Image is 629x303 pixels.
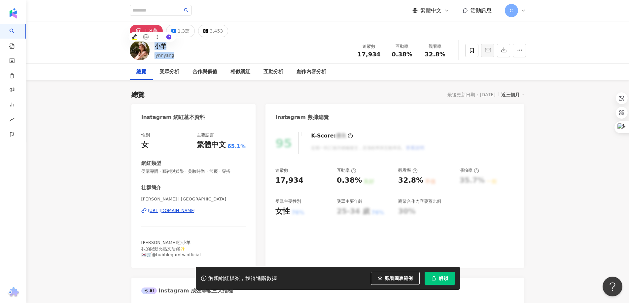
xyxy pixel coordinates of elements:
[425,51,445,58] span: 32.8%
[198,25,228,37] button: 3,453
[275,167,288,173] div: 追蹤數
[210,26,223,36] div: 3,453
[392,51,412,58] span: 0.38%
[230,68,250,76] div: 相似網紅
[7,287,20,298] img: chrome extension
[141,288,157,294] div: AI
[141,184,161,191] div: 社群簡介
[275,114,329,121] div: Instagram 數據總覽
[9,24,22,49] a: search
[420,7,441,14] span: 繁體中文
[155,53,174,58] span: lynnyang
[510,7,513,14] span: C
[371,272,420,285] button: 觀看圖表範例
[178,26,190,36] div: 1.3萬
[130,25,163,37] button: 1.8萬
[275,175,303,186] div: 17,934
[398,175,423,186] div: 32.8%
[9,113,15,128] span: rise
[390,43,415,50] div: 互動率
[184,8,189,13] span: search
[141,196,246,202] span: [PERSON_NAME] | [GEOGRAPHIC_DATA]
[141,287,233,294] div: Instagram 成效等級三大指標
[144,26,158,36] div: 1.8萬
[155,42,174,50] div: 小羊
[337,198,363,204] div: 受眾主要年齡
[148,208,196,214] div: [URL][DOMAIN_NAME]
[141,140,149,150] div: 女
[131,90,145,99] div: 總覽
[358,51,380,58] span: 17,934
[447,92,495,97] div: 最後更新日期：[DATE]
[337,167,356,173] div: 互動率
[208,275,277,282] div: 解鎖網紅檔案，獲得進階數據
[398,167,418,173] div: 觀看率
[141,114,205,121] div: Instagram 網紅基本資料
[423,43,448,50] div: 觀看率
[385,276,413,281] span: 觀看圖表範例
[471,7,492,14] span: 活動訊息
[227,143,246,150] span: 65.1%
[130,41,150,60] img: KOL Avatar
[297,68,326,76] div: 創作內容分析
[311,132,353,139] div: K-Score :
[275,206,290,217] div: 女性
[141,240,201,257] span: [PERSON_NAME]🐑小羊 我的限動比貼文活躍✨ 🇰🇷🛒@bubblegumtw.official
[166,25,195,37] button: 1.3萬
[141,132,150,138] div: 性別
[337,175,362,186] div: 0.38%
[263,68,283,76] div: 互動分析
[8,8,18,18] img: logo icon
[357,43,382,50] div: 追蹤數
[275,198,301,204] div: 受眾主要性別
[398,198,441,204] div: 商業合作內容覆蓋比例
[141,168,246,174] span: 促購導購 · 藝術與娛樂 · 美妝時尚 · 節慶 · 穿搭
[141,208,246,214] a: [URL][DOMAIN_NAME]
[141,160,161,167] div: 網紅類型
[159,68,179,76] div: 受眾分析
[197,132,214,138] div: 主要語言
[136,68,146,76] div: 總覽
[197,140,226,150] div: 繁體中文
[192,68,217,76] div: 合作與價值
[460,167,479,173] div: 漲粉率
[501,90,524,99] div: 近三個月
[439,276,448,281] span: 解鎖
[425,272,455,285] button: 解鎖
